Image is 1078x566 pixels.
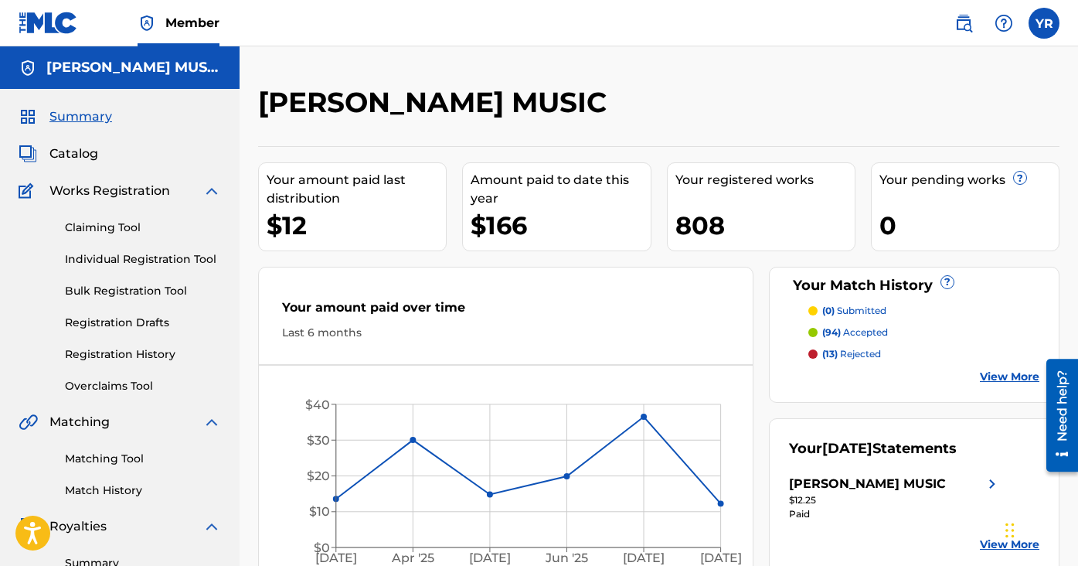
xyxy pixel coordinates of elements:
tspan: $0 [314,540,330,555]
tspan: Apr '25 [391,551,434,566]
p: rejected [822,347,881,361]
span: (0) [822,305,835,316]
span: Catalog [49,145,98,163]
div: [PERSON_NAME] MUSIC [789,475,946,493]
div: 808 [675,208,855,243]
img: Works Registration [19,182,39,200]
tspan: $40 [305,397,330,412]
h5: YUVAL RON MUSIC [46,59,221,77]
p: accepted [822,326,888,339]
span: Member [165,14,219,32]
a: Matching Tool [65,451,221,467]
img: MLC Logo [19,12,78,34]
span: ? [941,276,954,288]
span: (94) [822,326,841,338]
a: [PERSON_NAME] MUSICright chevron icon$12.25Paid [789,475,1002,521]
img: search [954,14,973,32]
tspan: Jun '25 [546,551,589,566]
span: [DATE] [822,440,872,457]
img: Summary [19,107,37,126]
tspan: $10 [309,505,330,520]
img: help [995,14,1013,32]
img: Royalties [19,517,37,536]
div: Last 6 months [282,325,729,341]
a: (13) rejected [808,347,1039,361]
a: View More [980,369,1039,385]
div: Help [988,8,1019,39]
tspan: [DATE] [701,551,743,566]
div: Drag [1005,507,1015,554]
a: Registration History [65,346,221,363]
span: Matching [49,413,110,431]
div: Your Match History [789,275,1039,296]
div: 0 [879,208,1059,243]
div: Paid [789,507,1002,521]
a: Match History [65,482,221,499]
img: Catalog [19,145,37,163]
a: Individual Registration Tool [65,251,221,268]
a: Bulk Registration Tool [65,283,221,299]
img: Matching [19,413,38,431]
span: Summary [49,107,112,126]
img: right chevron icon [983,475,1001,493]
a: (0) submitted [808,304,1039,318]
img: Top Rightsholder [138,14,156,32]
a: Registration Drafts [65,315,221,331]
p: submitted [822,304,886,318]
img: expand [202,413,221,431]
a: (94) accepted [808,326,1039,339]
a: Public Search [948,8,979,39]
tspan: $30 [307,433,330,448]
div: User Menu [1029,8,1059,39]
div: $12.25 [789,493,1002,507]
a: Claiming Tool [65,220,221,236]
div: Your Statements [789,438,957,459]
tspan: [DATE] [315,551,357,566]
div: $12 [267,208,446,243]
tspan: $20 [307,469,330,483]
tspan: [DATE] [469,551,511,566]
img: expand [202,517,221,536]
div: Your registered works [675,171,855,189]
iframe: Chat Widget [1001,492,1078,566]
tspan: [DATE] [624,551,665,566]
div: Amount paid to date this year [471,171,650,208]
h2: [PERSON_NAME] MUSIC [258,85,614,120]
div: $166 [471,208,650,243]
iframe: Resource Center [1035,353,1078,477]
a: CatalogCatalog [19,145,98,163]
div: Your pending works [879,171,1059,189]
span: ? [1014,172,1026,184]
span: Works Registration [49,182,170,200]
div: Your amount paid last distribution [267,171,446,208]
div: Your amount paid over time [282,298,729,325]
a: Overclaims Tool [65,378,221,394]
a: View More [980,537,1039,553]
span: Royalties [49,517,107,536]
a: SummarySummary [19,107,112,126]
img: expand [202,182,221,200]
img: Accounts [19,59,37,77]
span: (13) [822,348,838,360]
